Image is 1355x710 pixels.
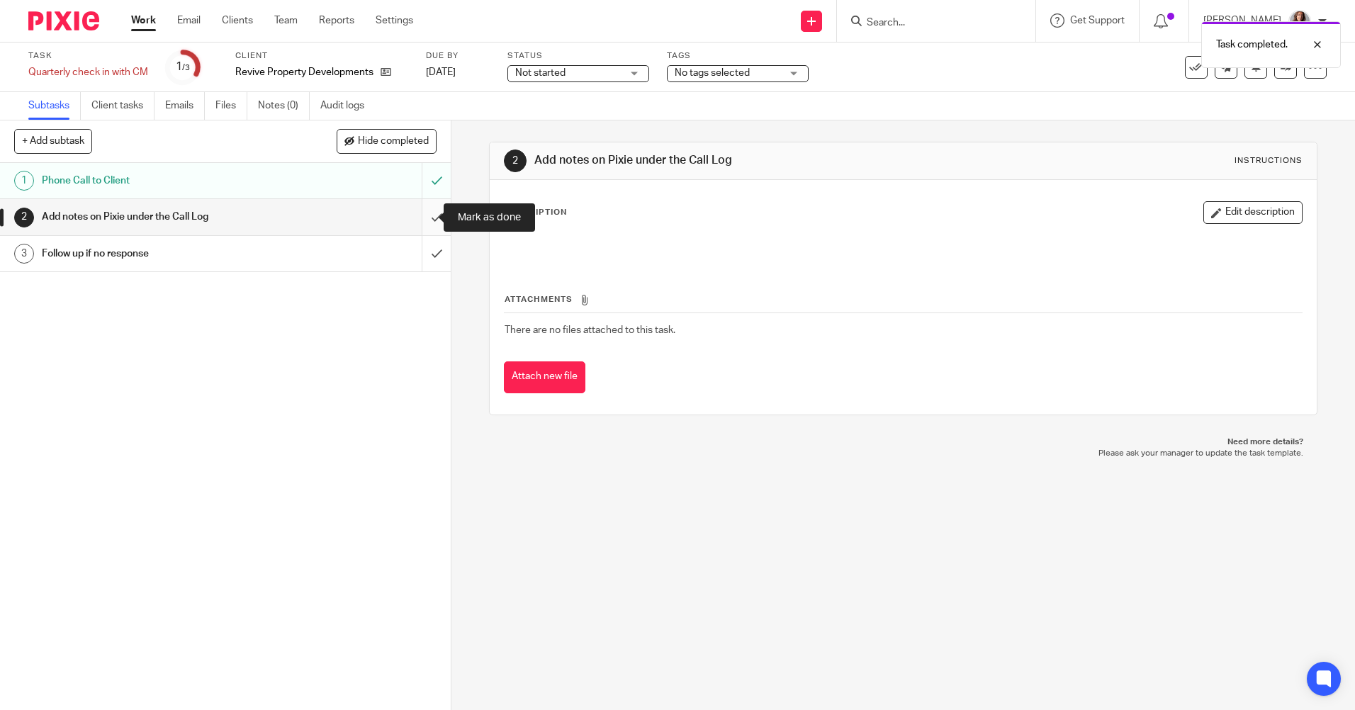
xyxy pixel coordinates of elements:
span: Not started [515,68,566,78]
a: Audit logs [320,92,375,120]
p: Need more details? [503,436,1303,448]
img: Pixie [28,11,99,30]
button: Attach new file [504,361,585,393]
small: /3 [182,64,190,72]
label: Due by [426,50,490,62]
a: Email [177,13,201,28]
a: Clients [222,13,253,28]
span: Attachments [505,295,573,303]
button: Edit description [1203,201,1303,224]
span: Hide completed [358,136,429,147]
button: + Add subtask [14,129,92,153]
label: Status [507,50,649,62]
span: [DATE] [426,67,456,77]
img: IMG_0011.jpg [1288,10,1311,33]
label: Task [28,50,148,62]
a: Files [215,92,247,120]
a: Team [274,13,298,28]
h1: Add notes on Pixie under the Call Log [534,153,933,168]
a: Notes (0) [258,92,310,120]
a: Subtasks [28,92,81,120]
span: No tags selected [675,68,750,78]
a: Work [131,13,156,28]
a: Reports [319,13,354,28]
div: 2 [504,150,527,172]
div: 3 [14,244,34,264]
button: Hide completed [337,129,437,153]
p: Please ask your manager to update the task template. [503,448,1303,459]
a: Client tasks [91,92,154,120]
label: Tags [667,50,809,62]
p: Task completed. [1216,38,1288,52]
div: Quarterly check in with CM [28,65,148,79]
div: 1 [176,59,190,75]
span: There are no files attached to this task. [505,325,675,335]
h1: Add notes on Pixie under the Call Log [42,206,286,227]
label: Client [235,50,408,62]
div: 2 [14,208,34,227]
p: Description [504,207,567,218]
p: Revive Property Developments Ltd [235,65,373,79]
h1: Phone Call to Client [42,170,286,191]
a: Emails [165,92,205,120]
a: Settings [376,13,413,28]
div: Instructions [1235,155,1303,167]
div: 1 [14,171,34,191]
h1: Follow up if no response [42,243,286,264]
